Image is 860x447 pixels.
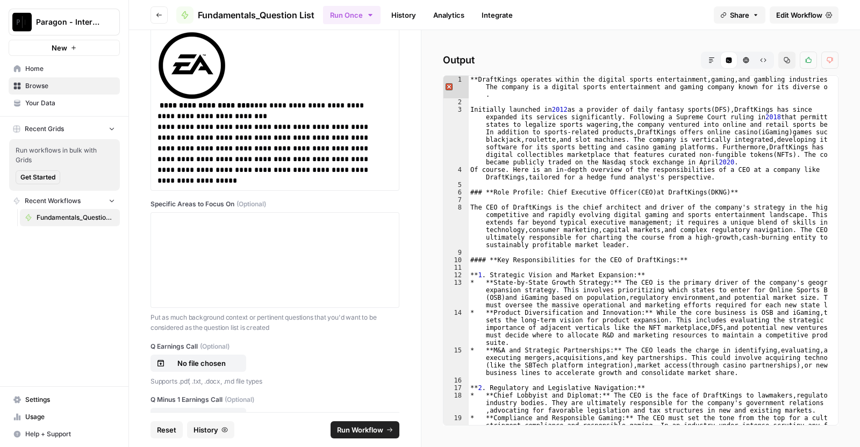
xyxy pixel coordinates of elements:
button: Get Started [16,170,60,184]
div: 1 [443,76,469,98]
span: New [52,42,67,53]
div: 4 [443,166,469,181]
a: Integrate [475,6,519,24]
span: Error, read annotations row 1 [443,76,453,83]
a: Fundamentals_Question List [176,6,314,24]
label: Q Earnings Call [150,342,399,351]
span: Run workflows in bulk with Grids [16,146,113,165]
img: Paragon - Internal Usage Logo [12,12,32,32]
span: Recent Grids [25,124,64,134]
span: History [193,424,218,435]
button: Recent Grids [9,121,120,137]
button: Help + Support [9,426,120,443]
span: Edit Workflow [776,10,822,20]
div: 11 [443,264,469,271]
span: Reset [157,424,176,435]
div: 13 [443,279,469,309]
span: Get Started [20,172,55,182]
button: History [187,421,234,438]
span: Recent Workflows [25,196,81,206]
div: 9 [443,249,469,256]
p: Supports .pdf, .txt, .docx, .md file types [150,376,399,387]
button: Workspace: Paragon - Internal Usage [9,9,120,35]
div: 2 [443,98,469,106]
div: 6 [443,189,469,196]
p: No file chosen [167,411,236,422]
a: Analytics [427,6,471,24]
span: Run Workflow [337,424,383,435]
button: No file chosen [150,408,246,425]
a: Usage [9,408,120,426]
a: Edit Workflow [770,6,838,24]
div: 15 [443,347,469,377]
span: Browse [25,81,115,91]
a: History [385,6,422,24]
div: 3 [443,106,469,166]
span: Fundamentals_Question List [37,213,115,222]
span: Help + Support [25,429,115,439]
div: 10 [443,256,469,264]
a: Home [9,60,120,77]
button: No file chosen [150,355,246,372]
span: (Optional) [200,342,230,351]
div: 14 [443,309,469,347]
span: Usage [25,412,115,422]
h2: Output [443,52,838,69]
span: Fundamentals_Question List [198,9,314,21]
div: 5 [443,181,469,189]
button: Recent Workflows [9,193,120,209]
a: Settings [9,391,120,408]
p: No file chosen [167,358,236,369]
span: Your Data [25,98,115,108]
button: Run Once [323,6,381,24]
div: 7 [443,196,469,204]
span: Settings [25,395,115,405]
button: Reset [150,421,183,438]
div: 18 [443,392,469,414]
span: Share [730,10,749,20]
span: (Optional) [225,395,254,405]
button: Share [714,6,765,24]
div: 12 [443,271,469,279]
button: Run Workflow [331,421,399,438]
a: Your Data [9,95,120,112]
div: 8 [443,204,469,249]
span: Home [25,64,115,74]
div: 17 [443,384,469,392]
label: Specific Areas to Focus On [150,199,399,209]
p: Put as much background context or pertinent questions that you'd want to be considered as the que... [150,312,399,333]
label: Q Minus 1 Earnings Call [150,395,399,405]
span: (Optional) [236,199,266,209]
div: 16 [443,377,469,384]
span: Paragon - Internal Usage [36,17,101,27]
a: Browse [9,77,120,95]
a: Fundamentals_Question List [20,209,120,226]
button: New [9,40,120,56]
